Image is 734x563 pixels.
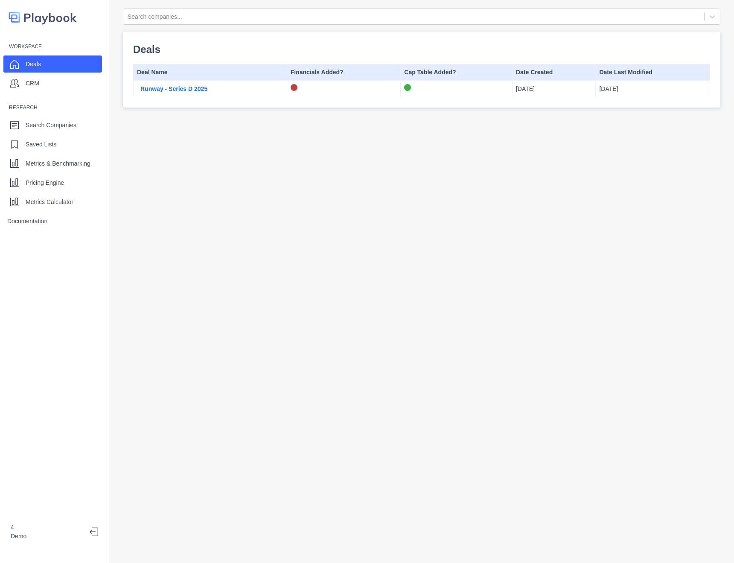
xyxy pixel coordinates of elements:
[134,64,287,81] th: Deal Name
[11,523,83,532] p: 4
[287,64,401,81] th: Financials Added?
[512,64,596,81] th: Date Created
[11,532,83,541] p: Demo
[404,84,411,91] img: on-logo
[401,64,513,81] th: Cap Table Added?
[7,217,47,226] p: Documentation
[26,79,39,88] p: CRM
[137,85,211,93] button: Runway - Series D 2025
[26,178,64,187] p: Pricing Engine
[596,64,710,81] th: Date Last Modified
[26,121,76,130] p: Search Companies
[9,9,77,26] img: logo-colored
[596,81,710,97] td: [DATE]
[26,60,41,69] p: Deals
[26,198,73,207] p: Metrics Calculator
[512,81,596,97] td: [DATE]
[26,159,90,168] p: Metrics & Benchmarking
[26,140,56,149] p: Saved Lists
[291,84,297,91] img: off-logo
[133,42,710,57] p: Deals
